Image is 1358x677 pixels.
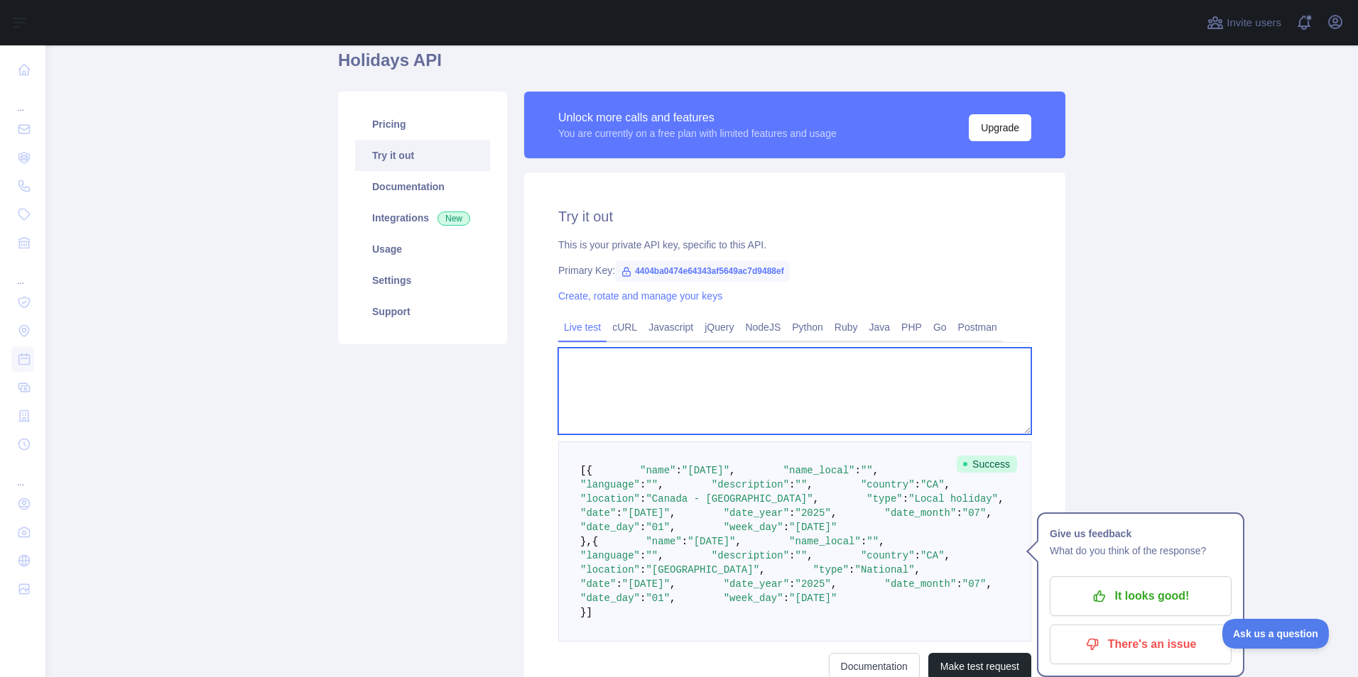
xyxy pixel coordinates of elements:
div: ... [11,460,34,488]
span: "week_day" [724,522,783,533]
span: "" [646,550,658,561]
a: Postman [952,316,1003,338]
span: "" [646,479,658,490]
span: "" [861,465,873,476]
span: "date_month" [885,507,957,519]
span: "" [867,536,879,547]
span: "name" [640,465,675,476]
span: "type" [867,493,902,505]
span: : [789,550,795,561]
span: "country" [861,550,915,561]
span: Success [957,456,1017,473]
span: , [759,564,765,576]
a: Support [355,296,490,327]
button: It looks good! [1050,576,1232,616]
span: "name" [646,536,681,547]
span: } [580,607,586,618]
span: ] [586,607,592,618]
span: "Local holiday" [908,493,998,505]
span: "type" [813,564,849,576]
a: Create, rotate and manage your keys [558,290,722,302]
span: "name_local" [783,465,855,476]
span: "date_day" [580,593,640,604]
span: : [789,578,795,590]
a: NodeJS [739,316,786,338]
span: , [658,479,663,490]
a: cURL [607,316,643,338]
span: "location" [580,493,640,505]
div: ... [11,258,34,287]
button: Invite users [1204,11,1284,34]
a: Java [864,316,896,338]
a: PHP [896,316,928,338]
span: "date_year" [724,507,789,519]
p: There's an issue [1060,632,1221,656]
span: "[GEOGRAPHIC_DATA]" [646,564,759,576]
span: : [640,564,646,576]
div: ... [11,85,34,114]
span: , [807,479,813,490]
a: Ruby [829,316,864,338]
span: "2025" [795,578,831,590]
span: "07" [962,507,987,519]
h2: Try it out [558,207,1031,226]
span: "[DATE]" [622,578,670,590]
span: 4404ba0474e64343af5649ac7d9488ef [615,260,790,282]
span: "language" [580,550,640,561]
span: , [813,493,819,505]
span: , [670,522,675,533]
span: : [616,507,621,519]
span: "[DATE]" [682,465,729,476]
span: : [956,578,962,590]
span: { [592,536,598,547]
span: "CA" [920,550,945,561]
span: "date_month" [885,578,957,590]
span: "2025" [795,507,831,519]
span: : [956,507,962,519]
iframe: Toggle Customer Support [1222,619,1330,649]
span: , [879,536,884,547]
span: : [640,493,646,505]
span: "National" [855,564,915,576]
div: This is your private API key, specific to this API. [558,238,1031,252]
a: Integrations New [355,202,490,233]
span: , [945,550,950,561]
span: : [861,536,867,547]
span: : [640,479,646,490]
span: : [903,493,908,505]
span: "description" [712,479,789,490]
span: , [998,493,1004,505]
a: Documentation [355,171,490,202]
div: Unlock more calls and features [558,109,837,126]
span: }, [580,536,592,547]
button: Upgrade [969,114,1031,141]
span: : [682,536,688,547]
span: "date_year" [724,578,789,590]
span: , [915,564,920,576]
span: , [873,465,879,476]
span: : [849,564,854,576]
span: : [783,522,789,533]
span: : [915,479,920,490]
a: Usage [355,233,490,265]
span: "CA" [920,479,945,490]
span: "01" [646,593,670,604]
span: "[DATE]" [688,536,735,547]
div: You are currently on a free plan with limited features and usage [558,126,837,141]
span: "" [795,550,807,561]
span: "name_local" [789,536,861,547]
span: "[DATE]" [789,593,837,604]
span: "date" [580,578,616,590]
h1: Holidays API [338,49,1065,83]
span: "[DATE]" [789,522,837,533]
span: : [783,593,789,604]
span: , [831,507,837,519]
span: New [438,211,470,226]
span: : [616,578,621,590]
span: , [670,507,675,519]
span: , [986,578,992,590]
span: : [789,479,795,490]
span: : [789,507,795,519]
a: Javascript [643,316,699,338]
span: , [945,479,950,490]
